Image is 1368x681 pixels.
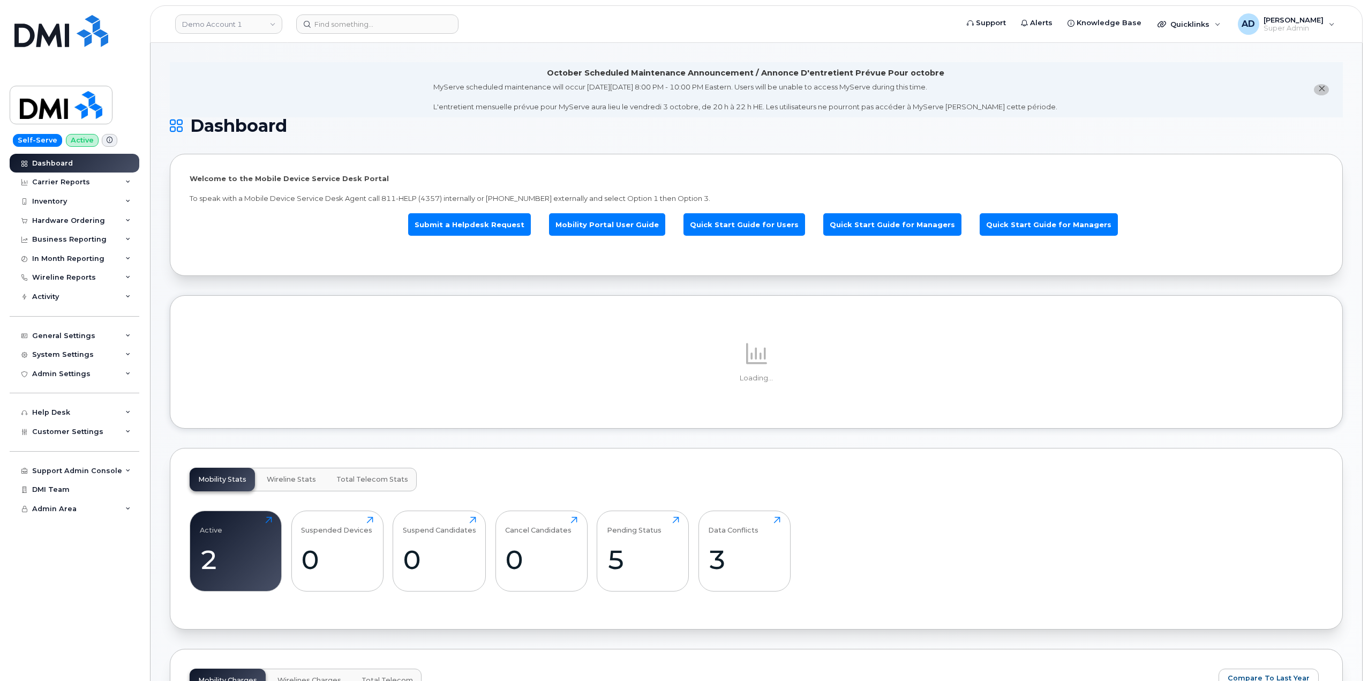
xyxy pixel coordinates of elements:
[708,544,780,575] div: 3
[267,475,316,484] span: Wireline Stats
[505,544,577,575] div: 0
[708,517,758,534] div: Data Conflicts
[301,517,372,534] div: Suspended Devices
[823,213,961,236] a: Quick Start Guide for Managers
[505,517,572,534] div: Cancel Candidates
[607,517,679,585] a: Pending Status5
[200,517,272,585] a: Active2
[708,517,780,585] a: Data Conflicts3
[408,213,531,236] a: Submit a Helpdesk Request
[200,544,272,575] div: 2
[336,475,408,484] span: Total Telecom Stats
[607,544,679,575] div: 5
[200,517,222,534] div: Active
[301,517,373,585] a: Suspended Devices0
[1314,84,1329,95] button: close notification
[301,544,373,575] div: 0
[547,68,944,79] div: October Scheduled Maintenance Announcement / Annonce D'entretient Prévue Pour octobre
[980,213,1118,236] a: Quick Start Guide for Managers
[403,517,476,534] div: Suspend Candidates
[190,174,1323,184] p: Welcome to the Mobile Device Service Desk Portal
[505,517,577,585] a: Cancel Candidates0
[190,373,1323,383] p: Loading...
[549,213,665,236] a: Mobility Portal User Guide
[190,118,287,134] span: Dashboard
[403,544,476,575] div: 0
[190,193,1323,204] p: To speak with a Mobile Device Service Desk Agent call 811-HELP (4357) internally or [PHONE_NUMBER...
[433,82,1057,112] div: MyServe scheduled maintenance will occur [DATE][DATE] 8:00 PM - 10:00 PM Eastern. Users will be u...
[403,517,476,585] a: Suspend Candidates0
[683,213,805,236] a: Quick Start Guide for Users
[607,517,662,534] div: Pending Status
